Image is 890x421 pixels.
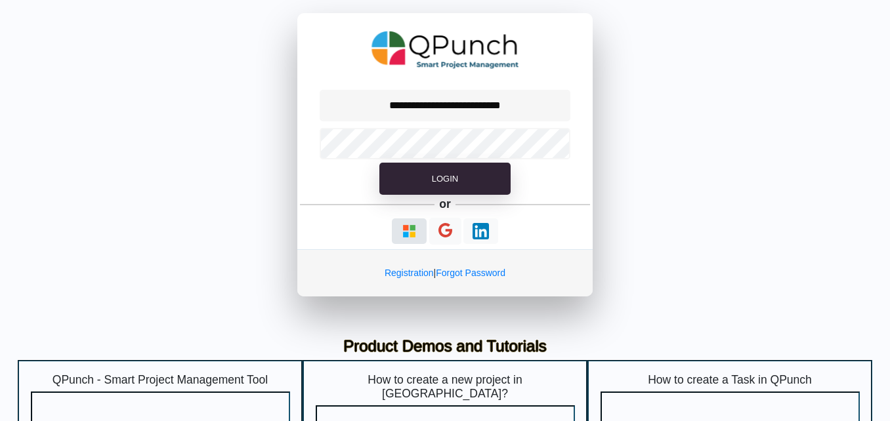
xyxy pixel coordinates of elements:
h3: Product Demos and Tutorials [28,337,862,356]
img: Loading... [401,223,417,239]
a: Forgot Password [436,268,505,278]
button: Continue With LinkedIn [463,218,498,244]
button: Continue With Microsoft Azure [392,218,427,244]
h5: How to create a new project in [GEOGRAPHIC_DATA]? [316,373,575,401]
img: QPunch [371,26,519,73]
h5: How to create a Task in QPunch [601,373,860,387]
button: Continue With Google [429,218,461,245]
a: Registration [385,268,434,278]
div: | [297,249,593,296]
img: Loading... [473,223,489,239]
span: Login [432,174,458,184]
button: Login [379,163,511,195]
h5: or [437,195,454,213]
h5: QPunch - Smart Project Management Tool [31,373,290,387]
